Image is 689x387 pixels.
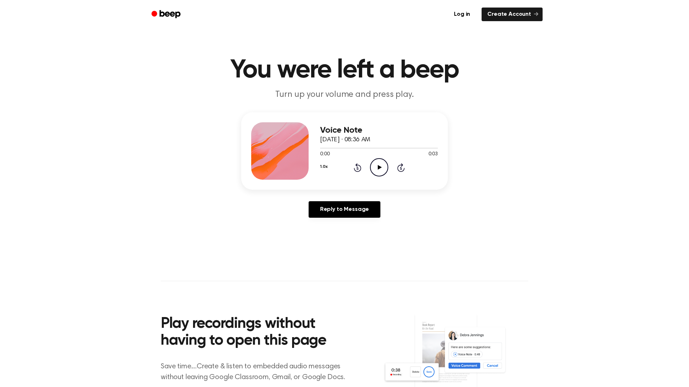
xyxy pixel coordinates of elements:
[146,8,187,22] a: Beep
[320,151,329,158] span: 0:00
[207,89,482,101] p: Turn up your volume and press play.
[482,8,543,21] a: Create Account
[161,316,354,350] h2: Play recordings without having to open this page
[428,151,438,158] span: 0:03
[309,201,380,218] a: Reply to Message
[161,57,528,83] h1: You were left a beep
[320,126,438,135] h3: Voice Note
[320,161,327,173] button: 1.0x
[320,137,370,143] span: [DATE] · 08:36 AM
[447,6,477,23] a: Log in
[161,361,354,383] p: Save time....Create & listen to embedded audio messages without leaving Google Classroom, Gmail, ...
